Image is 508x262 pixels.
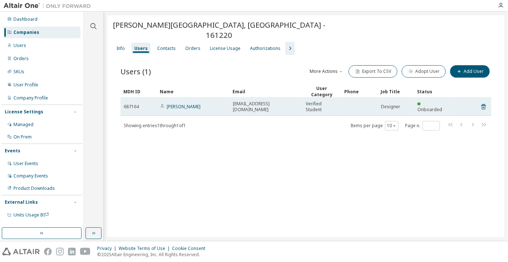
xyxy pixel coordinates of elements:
span: Page n. [405,121,440,130]
button: 10 [387,123,397,129]
div: Job Title [381,86,411,97]
span: Verified Student [306,101,338,113]
div: Info [116,46,125,51]
div: Users [13,43,26,48]
div: Email [233,86,299,97]
button: Add User [450,65,490,78]
span: 687164 [124,104,139,110]
div: Dashboard [13,16,37,22]
div: User Profile [13,82,38,88]
div: License Usage [210,46,241,51]
a: [PERSON_NAME] [167,103,201,110]
div: SKUs [13,69,24,75]
div: On Prem [13,134,32,140]
div: Cookie Consent [172,246,210,251]
div: Events [5,148,20,154]
span: [EMAIL_ADDRESS][DOMAIN_NAME] [233,101,299,113]
div: Status [417,86,448,97]
span: Onboarded [417,106,442,113]
div: Phone [344,86,375,97]
div: External Links [5,199,38,205]
button: More Actions [309,65,344,78]
div: Managed [13,122,33,128]
div: Users [134,46,148,51]
div: User Events [13,161,38,167]
div: Company Profile [13,95,48,101]
p: © 2025 Altair Engineering, Inc. All Rights Reserved. [97,251,210,258]
div: MDH ID [123,86,154,97]
button: Adopt User [402,65,446,78]
div: Contacts [157,46,176,51]
span: Designer [381,104,400,110]
button: Export To CSV [349,65,397,78]
span: Items per page [350,121,398,130]
div: Company Events [13,173,48,179]
div: Privacy [97,246,119,251]
img: altair_logo.svg [2,248,40,255]
div: Companies [13,30,39,35]
div: Name [160,86,227,97]
span: Showing entries 1 through 1 of 1 [124,122,186,129]
img: Altair One [4,2,95,9]
div: Authorizations [250,46,281,51]
span: [PERSON_NAME][GEOGRAPHIC_DATA], [GEOGRAPHIC_DATA] - 161220 [112,20,326,40]
div: Orders [185,46,201,51]
span: Units Usage BI [13,212,49,218]
div: License Settings [5,109,43,115]
img: facebook.svg [44,248,52,255]
div: Website Terms of Use [119,246,172,251]
div: Orders [13,56,29,62]
img: youtube.svg [80,248,91,255]
div: User Category [305,85,338,98]
span: Users (1) [120,66,151,77]
img: instagram.svg [56,248,64,255]
img: linkedin.svg [68,248,76,255]
div: Product Downloads [13,185,55,191]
